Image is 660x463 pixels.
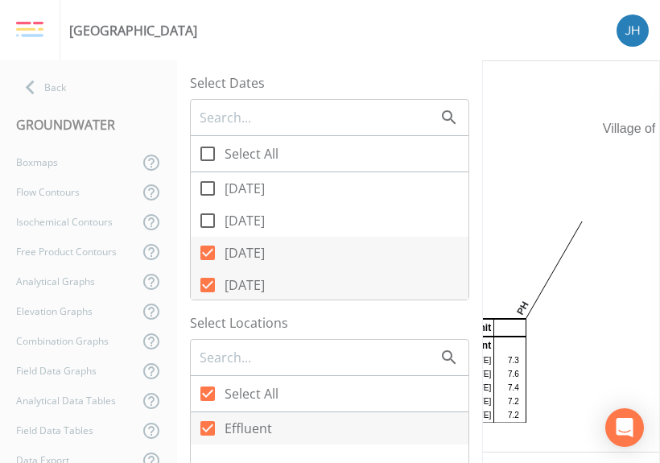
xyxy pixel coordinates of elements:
td: 7.2 [494,408,520,423]
input: Search... [198,107,439,128]
img: 84dca5caa6e2e8dac459fb12ff18e533 [617,14,649,47]
span: [DATE] [225,179,265,198]
span: PH [516,215,579,316]
span: Effluent [225,419,272,438]
div: [GEOGRAPHIC_DATA] [69,21,197,40]
td: 7.2 [494,395,520,408]
label: Select Dates [190,73,469,93]
span: [DATE] [225,275,265,295]
td: 7.3 [494,353,520,367]
td: 7.6 [494,367,520,381]
span: Select All [225,384,278,403]
td: 7.4 [494,381,520,395]
span: Select All [225,144,278,163]
label: Select Locations [190,313,469,333]
img: logo [16,21,43,39]
input: Search... [198,347,439,368]
span: [DATE] [225,211,265,230]
span: [DATE] [225,243,265,263]
div: Open Intercom Messenger [605,408,644,447]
